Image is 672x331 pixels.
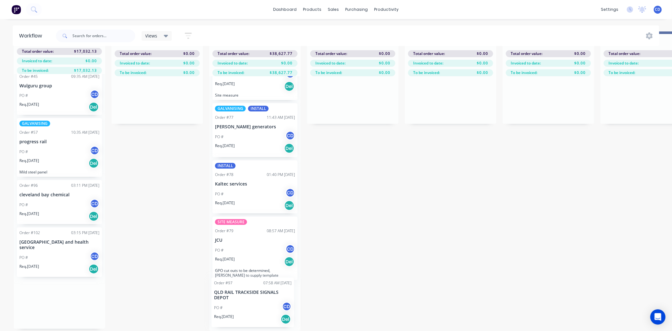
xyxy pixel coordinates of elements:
[315,60,346,66] span: Invoiced to date:
[325,5,342,14] div: sales
[22,68,49,73] span: To be invoiced:
[379,70,390,76] span: $0.00
[598,5,622,14] div: settings
[183,70,195,76] span: $0.00
[609,70,635,76] span: To be invoiced:
[413,51,445,57] span: Total order value:
[477,70,488,76] span: $0.00
[270,51,292,57] span: $38,627.77
[315,51,347,57] span: Total order value:
[218,51,249,57] span: Total order value:
[74,49,97,54] span: $17,032.13
[218,60,248,66] span: Invoiced to date:
[379,60,390,66] span: $0.00
[145,32,158,39] span: Views
[413,70,440,76] span: To be invoiced:
[300,5,325,14] div: products
[477,51,488,57] span: $0.00
[413,60,443,66] span: Invoiced to date:
[183,60,195,66] span: $0.00
[511,70,538,76] span: To be invoiced:
[655,7,661,12] span: CD
[379,51,390,57] span: $0.00
[183,51,195,57] span: $0.00
[609,51,641,57] span: Total order value:
[575,70,586,76] span: $0.00
[22,49,54,54] span: Total order value:
[19,32,45,40] div: Workflow
[315,70,342,76] span: To be invoiced:
[120,70,146,76] span: To be invoiced:
[22,58,52,64] span: Invoiced to date:
[342,5,371,14] div: purchasing
[511,60,541,66] span: Invoiced to date:
[281,60,292,66] span: $0.00
[270,70,292,76] span: $38,627.77
[575,51,586,57] span: $0.00
[609,60,639,66] span: Invoiced to date:
[575,60,586,66] span: $0.00
[270,5,300,14] a: dashboard
[477,60,488,66] span: $0.00
[74,68,97,73] span: $17,032.13
[72,30,135,42] input: Search for orders...
[650,309,666,325] div: Open Intercom Messenger
[11,5,21,14] img: Factory
[85,58,97,64] span: $0.00
[218,70,244,76] span: To be invoiced:
[120,51,151,57] span: Total order value:
[511,51,543,57] span: Total order value:
[120,60,150,66] span: Invoiced to date:
[371,5,402,14] div: productivity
